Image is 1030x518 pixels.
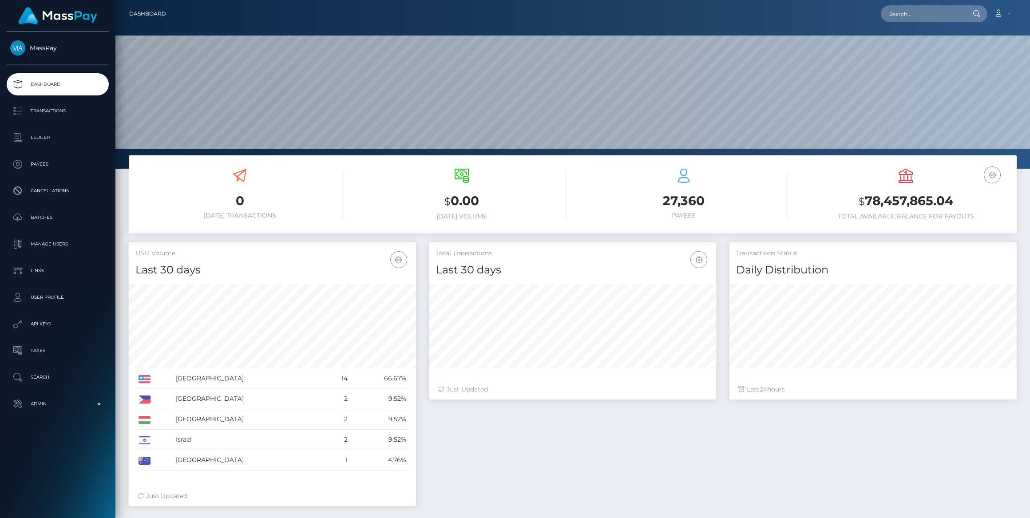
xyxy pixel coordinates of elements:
[129,4,166,23] a: Dashboard
[10,371,105,384] p: Search
[10,317,105,331] p: API Keys
[7,206,109,229] a: Batches
[10,104,105,118] p: Transactions
[135,192,344,210] h3: 0
[736,262,1010,278] h4: Daily Distribution
[444,195,451,208] small: $
[10,131,105,144] p: Ledger
[10,344,105,357] p: Taxes
[351,430,409,450] td: 9.52%
[351,368,409,389] td: 66.67%
[351,450,409,471] td: 4.76%
[7,153,109,175] a: Payees
[10,158,105,171] p: Payees
[10,211,105,224] p: Batches
[436,262,710,278] h4: Last 30 days
[10,78,105,91] p: Dashboard
[7,73,109,95] a: Dashboard
[801,213,1010,220] h6: Total Available Balance for Payouts
[135,262,409,278] h4: Last 30 days
[325,368,351,389] td: 14
[325,389,351,409] td: 2
[7,233,109,255] a: Manage Users
[10,397,105,411] p: Admin
[139,416,151,424] img: HU.png
[10,264,105,277] p: Links
[7,180,109,202] a: Cancellations
[325,430,351,450] td: 2
[173,430,325,450] td: Israel
[139,375,151,383] img: US.png
[10,40,25,55] img: MassPay
[325,450,351,471] td: 1
[173,450,325,471] td: [GEOGRAPHIC_DATA]
[736,249,1010,258] h5: Transactions Status
[10,184,105,198] p: Cancellations
[135,249,409,258] h5: USD Volume
[7,286,109,308] a: User Profile
[173,409,325,430] td: [GEOGRAPHIC_DATA]
[10,237,105,251] p: Manage Users
[436,249,710,258] h5: Total Transactions
[438,385,708,394] div: Just Updated
[7,44,109,52] span: MassPay
[7,127,109,149] a: Ledger
[7,366,109,388] a: Search
[351,409,409,430] td: 9.52%
[7,313,109,335] a: API Keys
[7,393,109,415] a: Admin
[10,291,105,304] p: User Profile
[18,7,97,24] img: MassPay Logo
[859,195,865,208] small: $
[325,409,351,430] td: 2
[7,100,109,122] a: Transactions
[7,260,109,282] a: Links
[173,368,325,389] td: [GEOGRAPHIC_DATA]
[579,192,788,210] h3: 27,360
[357,192,566,210] h3: 0.00
[351,389,409,409] td: 9.52%
[357,213,566,220] h6: [DATE] Volume
[738,385,1008,394] div: Last hours
[881,5,964,22] input: Search...
[139,395,151,403] img: PH.png
[135,212,344,219] h6: [DATE] Transactions
[139,436,151,444] img: IL.png
[579,212,788,219] h6: Payees
[760,385,767,393] span: 24
[173,389,325,409] td: [GEOGRAPHIC_DATA]
[139,457,151,465] img: AU.png
[801,192,1010,210] h3: 78,457,865.04
[7,340,109,362] a: Taxes
[138,491,407,501] div: Just Updated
